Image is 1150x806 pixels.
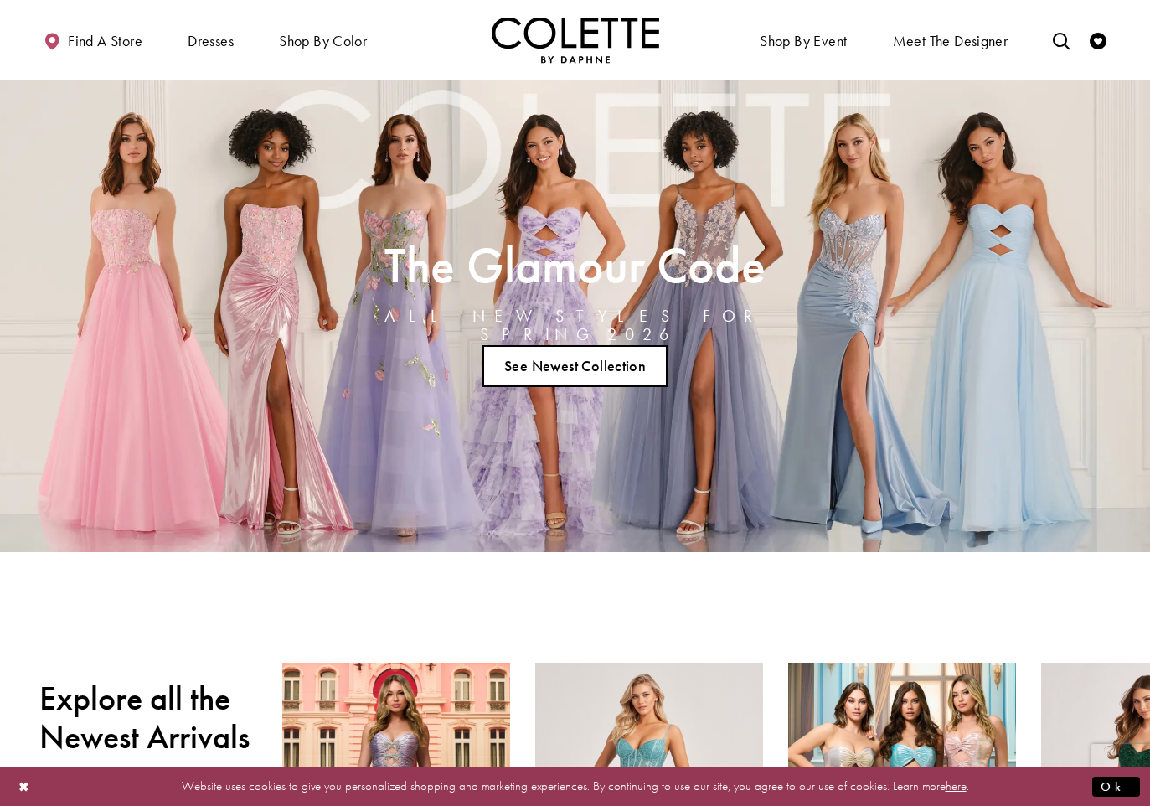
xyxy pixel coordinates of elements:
button: Submit Dialog [1092,776,1140,797]
a: Toggle search [1049,17,1074,63]
p: Website uses cookies to give you personalized shopping and marketing experiences. By continuing t... [121,775,1029,798]
span: Dresses [183,17,238,63]
button: Close Dialog [10,772,39,801]
span: Shop By Event [755,17,851,63]
span: Find a store [68,33,142,49]
a: Meet the designer [889,17,1013,63]
ul: Slider Links [324,338,826,394]
span: Shop by color [275,17,371,63]
img: Colette by Daphne [492,17,659,63]
span: Dresses [188,33,234,49]
h2: Explore all the Newest Arrivals [39,679,257,757]
a: Find a store [39,17,147,63]
a: See Newest Collection The Glamour Code ALL NEW STYLES FOR SPRING 2026 [482,345,668,387]
span: Shop by color [279,33,367,49]
a: here [946,778,967,794]
span: Shop By Event [760,33,847,49]
h2: The Glamour Code [329,242,821,288]
h4: ALL NEW STYLES FOR SPRING 2026 [329,307,821,344]
a: Check Wishlist [1086,17,1111,63]
a: Visit Home Page [492,17,659,63]
span: Meet the designer [893,33,1008,49]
